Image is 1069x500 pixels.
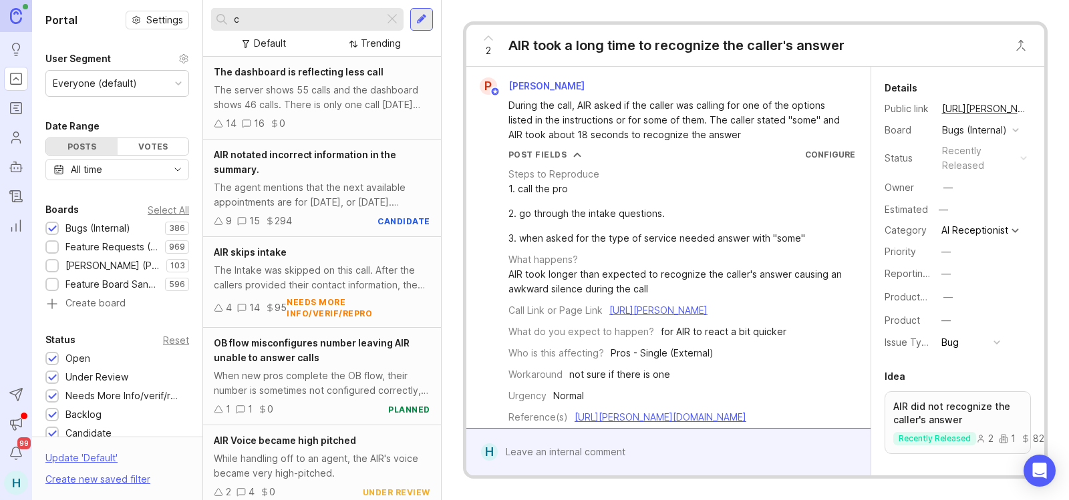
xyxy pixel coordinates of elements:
div: The server shows 55 calls and the dashboard shows 46 calls. There is only one call [DATE] and the... [214,83,430,112]
label: Issue Type [885,336,933,348]
p: recently released [899,433,971,444]
a: Portal [4,67,28,91]
div: While handling off to an agent, the AIR's voice became very high-pitched. [214,451,430,481]
div: Status [45,332,75,348]
div: 9 [226,214,232,228]
label: Priority [885,246,916,257]
div: Bug [941,335,959,350]
div: Bugs (Internal) [942,123,1007,138]
div: 14 [226,116,237,131]
a: AIR did not recognize the caller's answerrecently released21825 [885,391,1032,454]
a: Changelog [4,184,28,208]
div: candidate [377,216,430,227]
input: Search... [234,12,379,27]
div: Board [885,123,931,138]
a: [URL][PERSON_NAME] [609,304,708,316]
a: Ideas [4,37,28,61]
div: When new pros complete the OB flow, their number is sometimes not configured correctly, which res... [214,368,430,398]
div: 95 [275,300,287,315]
div: Steps to Reproduce [508,167,599,182]
a: Users [4,126,28,150]
div: 0 [279,116,285,131]
div: Urgency [508,389,547,403]
div: 14 [249,300,260,315]
div: Select All [148,206,189,214]
div: User Segment [45,51,111,67]
h1: Portal [45,12,78,28]
button: Post Fields [508,149,582,160]
div: What happens? [508,252,578,267]
div: Under Review [65,370,128,385]
div: — [941,244,951,259]
label: Product [885,314,920,326]
div: 2 [226,485,231,499]
div: Category [885,223,931,238]
div: During the call, AIR asked if the caller was calling for one of the options listed in the instruc... [508,98,844,142]
div: Create new saved filter [45,472,150,487]
div: 1 [226,402,231,417]
svg: toggle icon [167,164,188,175]
div: Call Link or Page Link [508,303,603,318]
div: Public link [885,101,931,116]
p: 386 [169,223,185,234]
div: 16 [254,116,265,131]
div: Feature Requests (Internal) [65,240,158,254]
div: Reference(s) [508,410,568,425]
div: Everyone (default) [53,76,137,91]
div: 4 [226,300,232,315]
label: ProductboardID [885,291,955,302]
span: OB flow misconfigures number leaving AIR unable to answer calls [214,337,410,363]
div: AIR took a long time to recognize the caller's answer [508,36,845,55]
span: [PERSON_NAME] [508,80,585,91]
p: AIR did not recognize the caller's answer [893,400,1023,427]
span: 99 [17,437,31,449]
img: Canny Home [10,8,22,23]
div: 0 [269,485,275,499]
div: Status [885,151,931,166]
div: H [4,471,28,495]
p: 969 [169,242,185,252]
div: Boards [45,202,79,218]
div: recently released [942,144,1016,173]
span: AIR skips intake [214,246,287,258]
div: 2 [976,434,994,443]
span: Settings [146,13,183,27]
div: H [481,443,498,461]
a: The dashboard is reflecting less callThe server shows 55 calls and the dashboard shows 46 calls. ... [203,57,441,140]
span: 2 [486,43,491,58]
a: [URL][PERSON_NAME][DOMAIN_NAME] [575,411,746,423]
a: [URL][PERSON_NAME] [938,100,1032,117]
div: Owner [885,180,931,195]
div: 3. when asked for the type of service needed answer with ''some'' [508,231,805,246]
div: Bugs (Internal) [65,221,130,236]
div: Candidate [65,426,112,441]
div: — [943,290,953,304]
div: under review [363,487,430,498]
div: Date Range [45,118,100,134]
div: — [941,266,951,281]
div: 15 [249,214,260,228]
div: Estimated [885,205,928,214]
a: Autopilot [4,155,28,179]
a: AIR notated incorrect information in the summary.The agent mentions that the next available appoi... [203,140,441,237]
div: The agent mentions that the next available appointments are for [DATE], or [DATE]. However, in th... [214,180,430,210]
div: Backlog [65,407,102,422]
a: Reporting [4,214,28,238]
div: AIR took longer than expected to recognize the caller's answer causing an awkward silence during ... [508,267,855,296]
div: Default [254,36,286,51]
div: Normal [553,389,584,403]
button: Settings [126,11,189,29]
div: Trending [361,36,401,51]
img: member badge [490,87,500,97]
a: OB flow misconfigures number leaving AIR unable to answer callsWhen new pros complete the OB flow... [203,328,441,425]
div: for AIR to react a bit quicker [661,324,786,339]
button: Send to Autopilot [4,383,28,407]
div: Pros - Single (External) [611,346,714,360]
div: What do you expect to happen? [508,324,654,339]
a: Create board [45,298,189,310]
div: Feature Board Sandbox [DATE] [65,277,158,292]
div: 1. call the pro [508,182,805,196]
span: AIR notated incorrect information in the summary. [214,149,396,175]
p: 596 [169,279,185,290]
div: Posts [46,138,118,155]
